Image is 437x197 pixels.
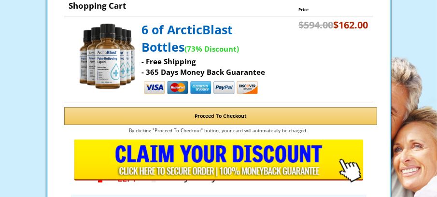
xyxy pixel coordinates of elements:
p: 6 of ArcticBlast Bottles [141,21,294,56]
p: - 365 Days Money Back Guarantee [141,67,294,78]
p: Price [299,7,368,13]
input: Submit [74,140,364,183]
button: Proceed To Checkout [64,107,377,125]
p: By clicking "Proceed To Checkout" button, your card will automatically be charged. [45,127,393,134]
p: - Free Shipping [141,56,294,67]
span: (73% Discount) [184,44,239,54]
p: $162.00 [299,18,368,32]
img: payment.png [143,80,259,97]
p: Shopping Cart [69,0,368,11]
img: prod image [71,21,144,92]
strike: $594.00 [299,18,334,31]
a: Proceed To Checkout [64,113,377,119]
